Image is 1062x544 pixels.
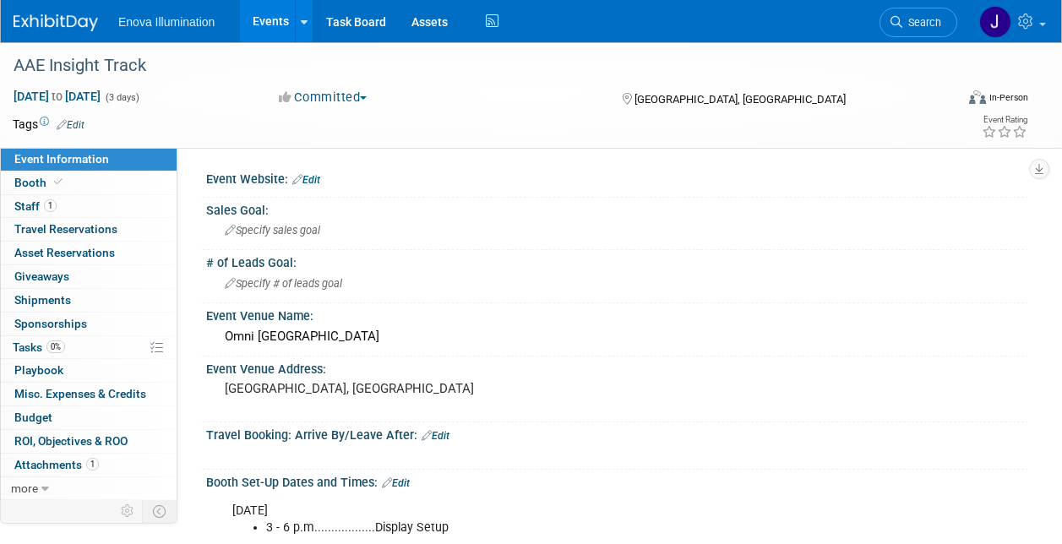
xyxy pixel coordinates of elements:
[422,430,449,442] a: Edit
[14,293,71,307] span: Shipments
[14,176,66,189] span: Booth
[44,199,57,212] span: 1
[1,265,177,288] a: Giveaways
[1,383,177,405] a: Misc. Expenses & Credits
[14,222,117,236] span: Travel Reservations
[1,218,177,241] a: Travel Reservations
[14,246,115,259] span: Asset Reservations
[57,119,84,131] a: Edit
[292,174,320,186] a: Edit
[14,411,52,424] span: Budget
[143,500,177,522] td: Toggle Event Tabs
[1,171,177,194] a: Booth
[1,289,177,312] a: Shipments
[1,242,177,264] a: Asset Reservations
[14,152,109,166] span: Event Information
[634,93,846,106] span: [GEOGRAPHIC_DATA], [GEOGRAPHIC_DATA]
[206,250,1028,271] div: # of Leads Goal:
[14,434,128,448] span: ROI, Objectives & ROO
[206,422,1028,444] div: Travel Booking: Arrive By/Leave After:
[219,324,1016,350] div: Omni [GEOGRAPHIC_DATA]
[8,51,941,81] div: AAE Insight Track
[1,359,177,382] a: Playbook
[1,195,177,218] a: Staff1
[13,340,65,354] span: Tasks
[1,430,177,453] a: ROI, Objectives & ROO
[982,116,1027,124] div: Event Rating
[1,406,177,429] a: Budget
[880,8,957,37] a: Search
[266,520,855,536] li: 3 - 6 p.m..................Display Setup
[54,177,63,187] i: Booth reservation complete
[1,477,177,500] a: more
[206,303,1028,324] div: Event Venue Name:
[49,90,65,103] span: to
[14,458,99,471] span: Attachments
[206,356,1028,378] div: Event Venue Address:
[46,340,65,353] span: 0%
[14,14,98,31] img: ExhibitDay
[382,477,410,489] a: Edit
[206,166,1028,188] div: Event Website:
[14,363,63,377] span: Playbook
[902,16,941,29] span: Search
[225,381,530,396] pre: [GEOGRAPHIC_DATA], [GEOGRAPHIC_DATA]
[1,313,177,335] a: Sponsorships
[1,148,177,171] a: Event Information
[1,454,177,476] a: Attachments1
[206,470,1028,492] div: Booth Set-Up Dates and Times:
[13,89,101,104] span: [DATE] [DATE]
[118,15,215,29] span: Enova Illumination
[11,481,38,495] span: more
[14,317,87,330] span: Sponsorships
[113,500,143,522] td: Personalize Event Tab Strip
[880,88,1028,113] div: Event Format
[273,89,373,106] button: Committed
[1,336,177,359] a: Tasks0%
[104,92,139,103] span: (3 days)
[14,387,146,400] span: Misc. Expenses & Credits
[86,458,99,471] span: 1
[13,116,84,133] td: Tags
[14,199,57,213] span: Staff
[225,277,342,290] span: Specify # of leads goal
[979,6,1011,38] img: JeffD Dyll
[988,91,1028,104] div: In-Person
[225,224,320,237] span: Specify sales goal
[969,90,986,104] img: Format-Inperson.png
[206,198,1028,219] div: Sales Goal:
[14,269,69,283] span: Giveaways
